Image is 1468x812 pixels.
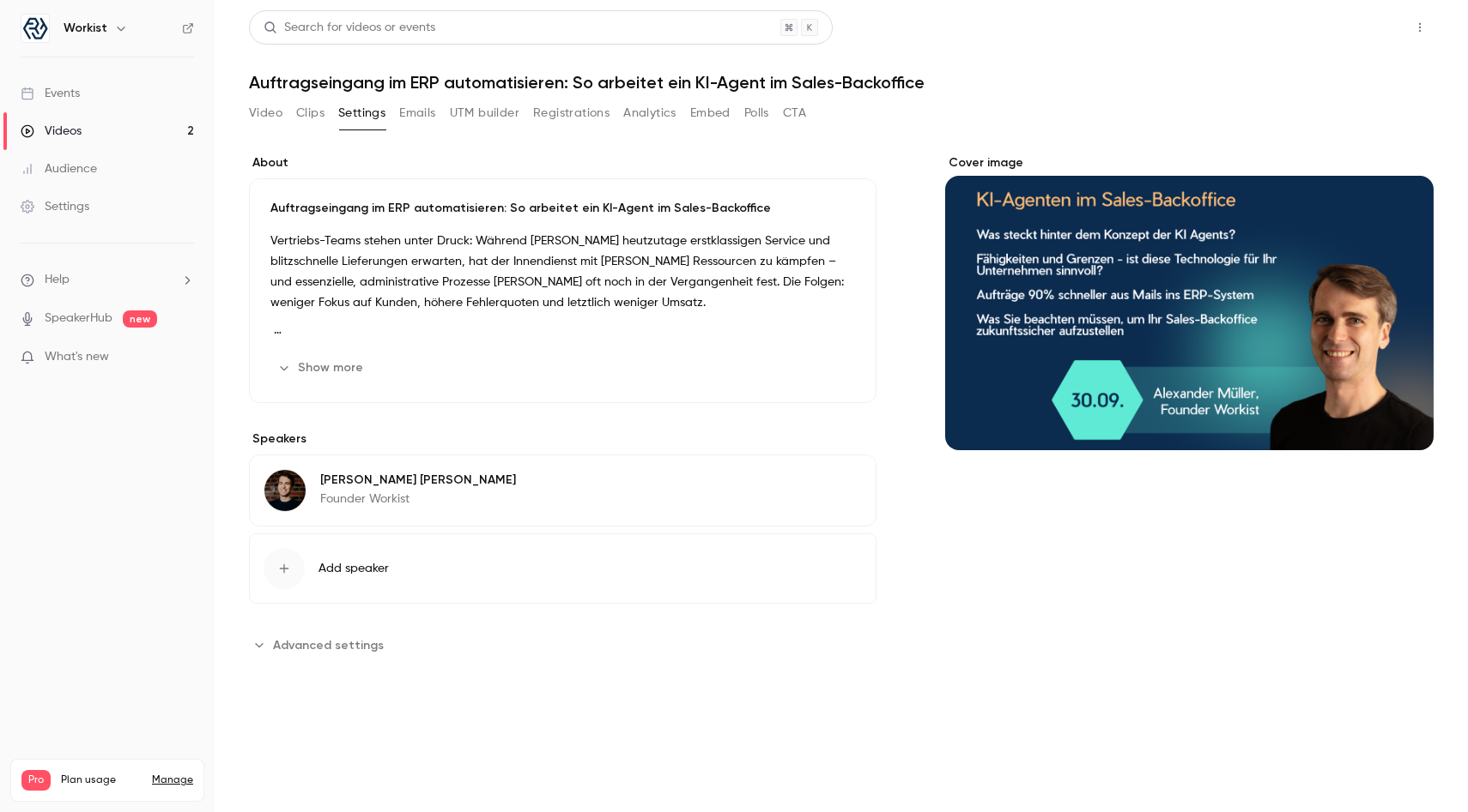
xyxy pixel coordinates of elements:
span: Advanced settings [273,636,384,654]
button: Registrations [533,99,610,127]
div: Search for videos or events [264,19,435,37]
img: Alexander Müller [264,470,306,511]
div: Audience [21,160,97,177]
button: CTA [783,99,806,127]
div: Alexander Müller[PERSON_NAME] [PERSON_NAME]Founder Workist [249,454,877,526]
span: Pro [21,770,51,791]
button: UTM builder [450,99,519,127]
button: Add speaker [249,533,877,604]
li: help-dropdown-opener [21,271,194,289]
button: Emails [399,99,435,127]
button: Clips [296,99,325,127]
p: Auftragseingang im ERP automatisieren: So arbeitet ein KI-Agent im Sales-Backoffice [270,200,855,217]
button: Share [1325,10,1392,45]
button: Polls [744,99,769,127]
span: What's new [45,348,109,366]
button: Show more [270,354,373,382]
a: SpeakerHub [45,310,112,328]
img: Workist [21,15,49,42]
button: Analytics [623,99,676,127]
h6: Workist [64,20,107,37]
span: Add speaker [318,560,389,577]
h1: Auftragseingang im ERP automatisieren: So arbeitet ein KI-Agent im Sales-Backoffice [249,72,1434,93]
p: [PERSON_NAME] [PERSON_NAME] [320,472,516,489]
span: Plan usage [61,773,142,787]
div: Settings [21,198,89,215]
div: Events [21,85,80,102]
label: About [249,154,877,171]
button: Embed [690,99,731,127]
p: Vertriebs-Teams stehen unter Druck: Während [PERSON_NAME] heutzutage erstklassigen Service und bl... [270,231,855,313]
div: Videos [21,123,82,140]
section: Cover image [945,154,1434,450]
button: Advanced settings [249,631,394,659]
p: Founder Workist [320,490,516,508]
button: Video [249,99,282,127]
span: new [123,310,157,328]
span: Help [45,271,70,289]
a: Manage [152,773,193,787]
label: Cover image [945,154,1434,171]
label: Speakers [249,430,877,448]
button: Top Bar Actions [1406,14,1434,41]
section: Advanced settings [249,631,877,659]
button: Settings [338,99,385,127]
